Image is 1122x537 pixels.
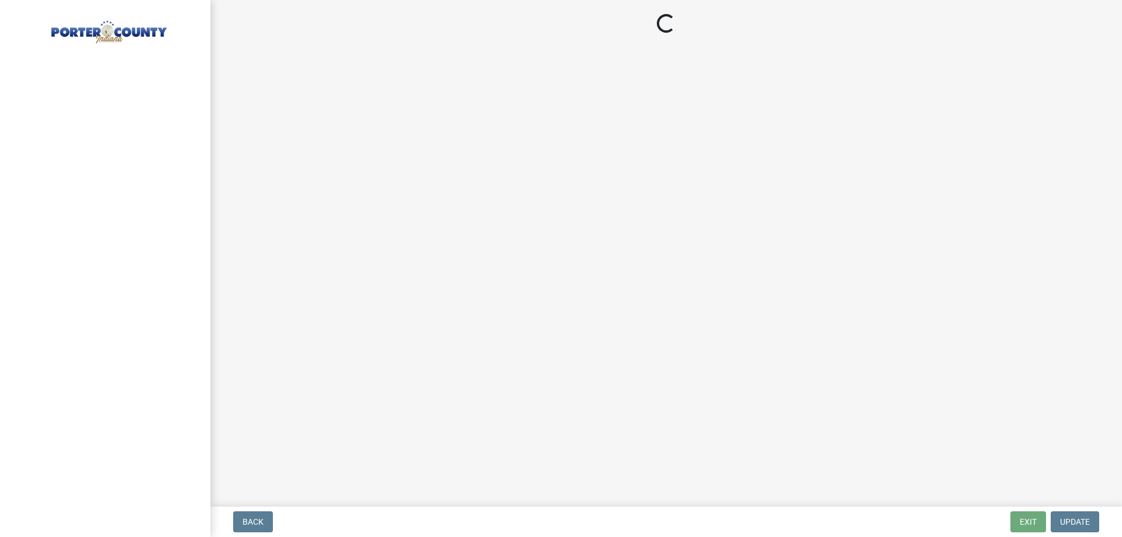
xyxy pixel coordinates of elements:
span: Back [243,517,264,526]
img: Porter County, Indiana [23,12,192,45]
button: Update [1051,511,1099,532]
button: Exit [1010,511,1046,532]
span: Update [1060,517,1090,526]
button: Back [233,511,273,532]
